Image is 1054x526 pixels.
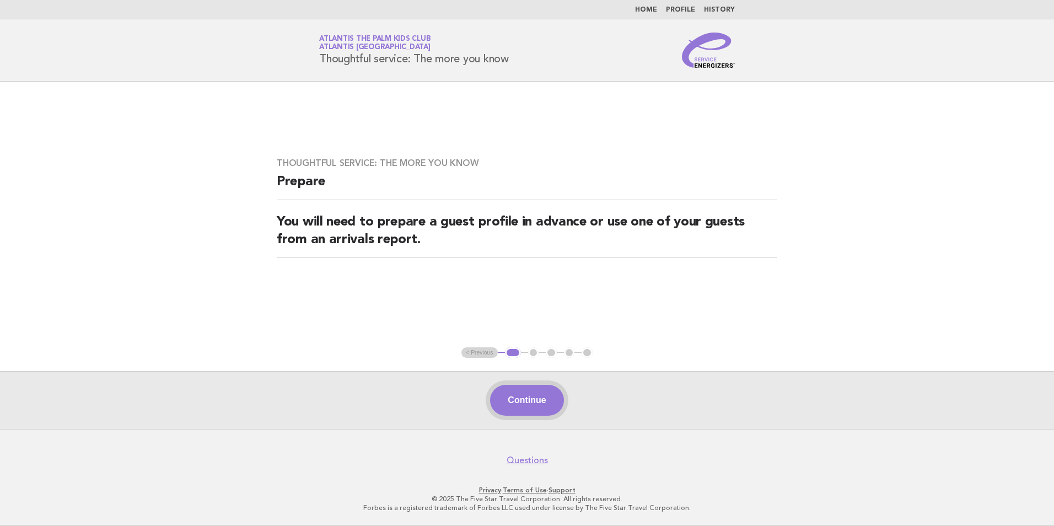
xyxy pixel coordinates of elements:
button: 1 [505,347,521,358]
h3: Thoughtful service: The more you know [277,158,777,169]
button: Continue [490,385,563,416]
a: Privacy [479,486,501,494]
a: Terms of Use [503,486,547,494]
h2: Prepare [277,173,777,200]
img: Service Energizers [682,33,735,68]
a: History [704,7,735,13]
p: © 2025 The Five Star Travel Corporation. All rights reserved. [190,495,864,503]
a: Home [635,7,657,13]
a: Profile [666,7,695,13]
h1: Thoughtful service: The more you know [319,36,509,65]
a: Support [548,486,576,494]
span: Atlantis [GEOGRAPHIC_DATA] [319,44,431,51]
p: Forbes is a registered trademark of Forbes LLC used under license by The Five Star Travel Corpora... [190,503,864,512]
a: Questions [507,455,548,466]
p: · · [190,486,864,495]
h2: You will need to prepare a guest profile in advance or use one of your guests from an arrivals re... [277,213,777,258]
a: Atlantis The Palm Kids ClubAtlantis [GEOGRAPHIC_DATA] [319,35,431,51]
